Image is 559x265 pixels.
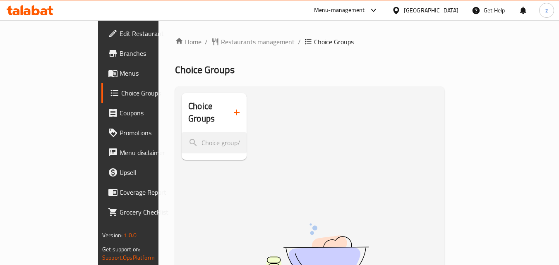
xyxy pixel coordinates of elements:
[120,108,185,118] span: Coupons
[102,230,122,241] span: Version:
[120,68,185,78] span: Menus
[102,252,155,263] a: Support.OpsPlatform
[120,48,185,58] span: Branches
[182,132,247,153] input: search
[101,143,192,162] a: Menu disclaimer
[404,6,458,15] div: [GEOGRAPHIC_DATA]
[124,230,137,241] span: 1.0.0
[314,5,365,15] div: Menu-management
[101,162,192,182] a: Upsell
[101,123,192,143] a: Promotions
[101,182,192,202] a: Coverage Report
[188,100,227,125] h2: Choice Groups
[120,29,185,38] span: Edit Restaurant
[121,88,185,98] span: Choice Groups
[314,37,354,47] span: Choice Groups
[101,103,192,123] a: Coupons
[101,63,192,83] a: Menus
[101,43,192,63] a: Branches
[101,83,192,103] a: Choice Groups
[205,37,208,47] li: /
[175,37,444,47] nav: breadcrumb
[120,167,185,177] span: Upsell
[120,187,185,197] span: Coverage Report
[120,128,185,138] span: Promotions
[175,60,235,79] span: Choice Groups
[221,37,295,47] span: Restaurants management
[120,148,185,158] span: Menu disclaimer
[101,202,192,222] a: Grocery Checklist
[102,244,140,255] span: Get support on:
[101,24,192,43] a: Edit Restaurant
[211,37,295,47] a: Restaurants management
[545,6,548,15] span: z
[120,207,185,217] span: Grocery Checklist
[298,37,301,47] li: /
